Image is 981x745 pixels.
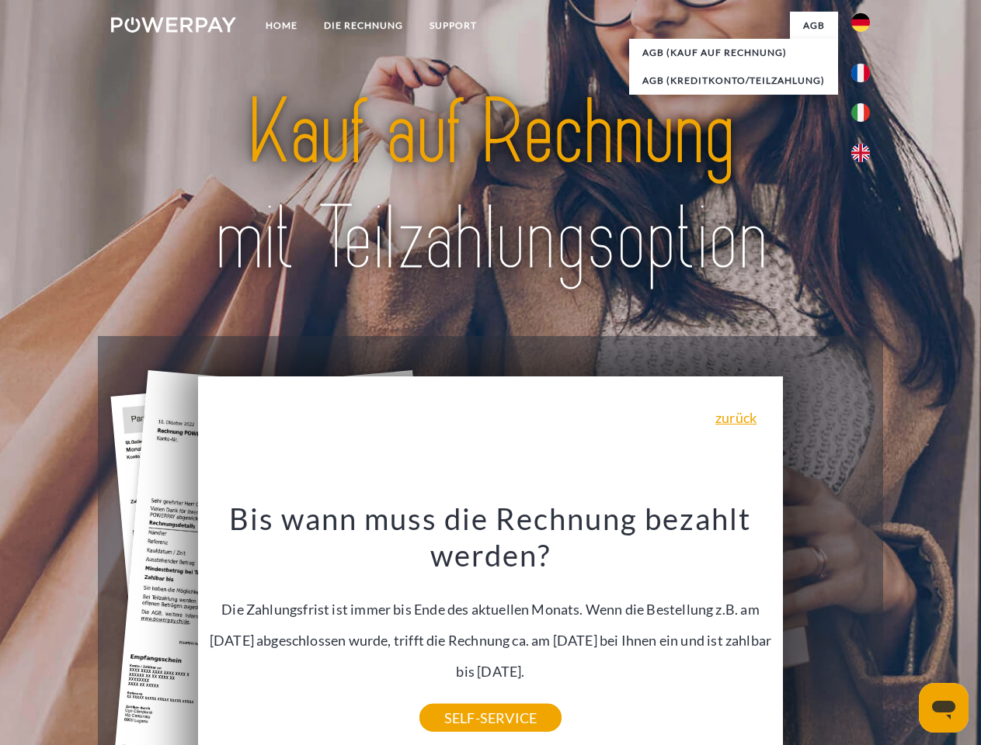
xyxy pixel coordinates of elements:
[148,74,833,297] img: title-powerpay_de.svg
[790,12,838,40] a: agb
[851,13,870,32] img: de
[207,500,774,574] h3: Bis wann muss die Rechnung bezahlt werden?
[419,704,562,732] a: SELF-SERVICE
[851,144,870,162] img: en
[715,411,757,424] a: zurück
[416,12,490,40] a: SUPPORT
[311,12,416,40] a: DIE RECHNUNG
[629,39,838,67] a: AGB (Kauf auf Rechnung)
[851,64,870,82] img: fr
[851,103,870,122] img: it
[207,500,774,718] div: Die Zahlungsfrist ist immer bis Ende des aktuellen Monats. Wenn die Bestellung z.B. am [DATE] abg...
[252,12,311,40] a: Home
[919,683,969,733] iframe: Schaltfläche zum Öffnen des Messaging-Fensters
[111,17,236,33] img: logo-powerpay-white.svg
[629,67,838,95] a: AGB (Kreditkonto/Teilzahlung)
